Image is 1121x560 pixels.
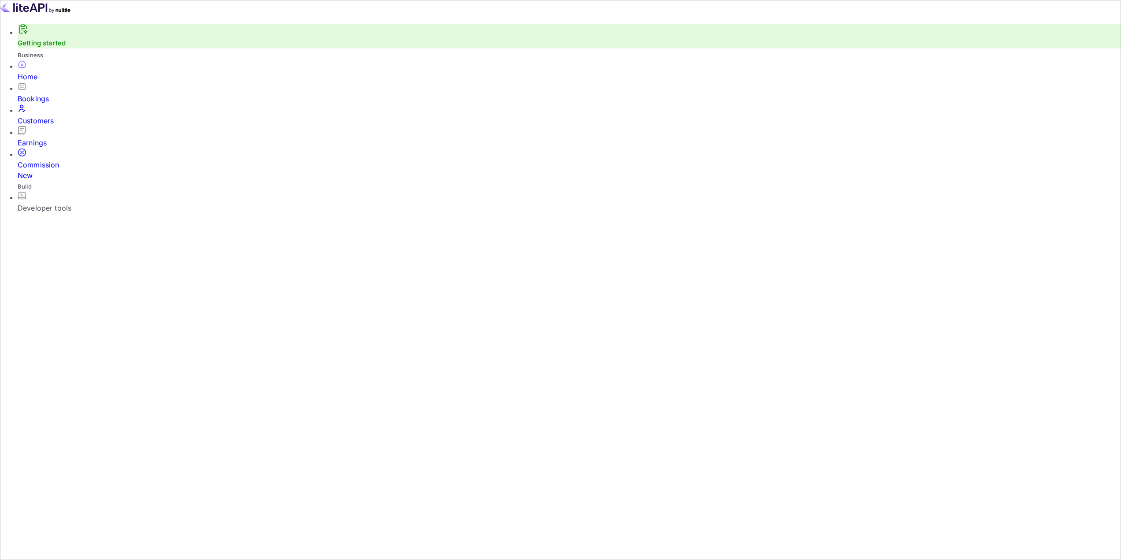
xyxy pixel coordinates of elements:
[18,39,66,47] a: Getting started
[18,183,32,190] span: Build
[18,71,1121,82] div: Home
[18,82,1121,104] a: Bookings
[18,115,1121,126] div: Customers
[18,203,1121,213] div: Developer tools
[18,159,1121,181] div: Commission
[18,93,1121,104] div: Bookings
[18,148,1121,181] a: CommissionNew
[18,24,1121,48] div: Getting started
[18,126,1121,148] a: Earnings
[18,52,43,59] span: Business
[18,170,1121,181] div: New
[18,137,1121,148] div: Earnings
[18,60,1121,82] a: Home
[18,104,1121,126] a: Customers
